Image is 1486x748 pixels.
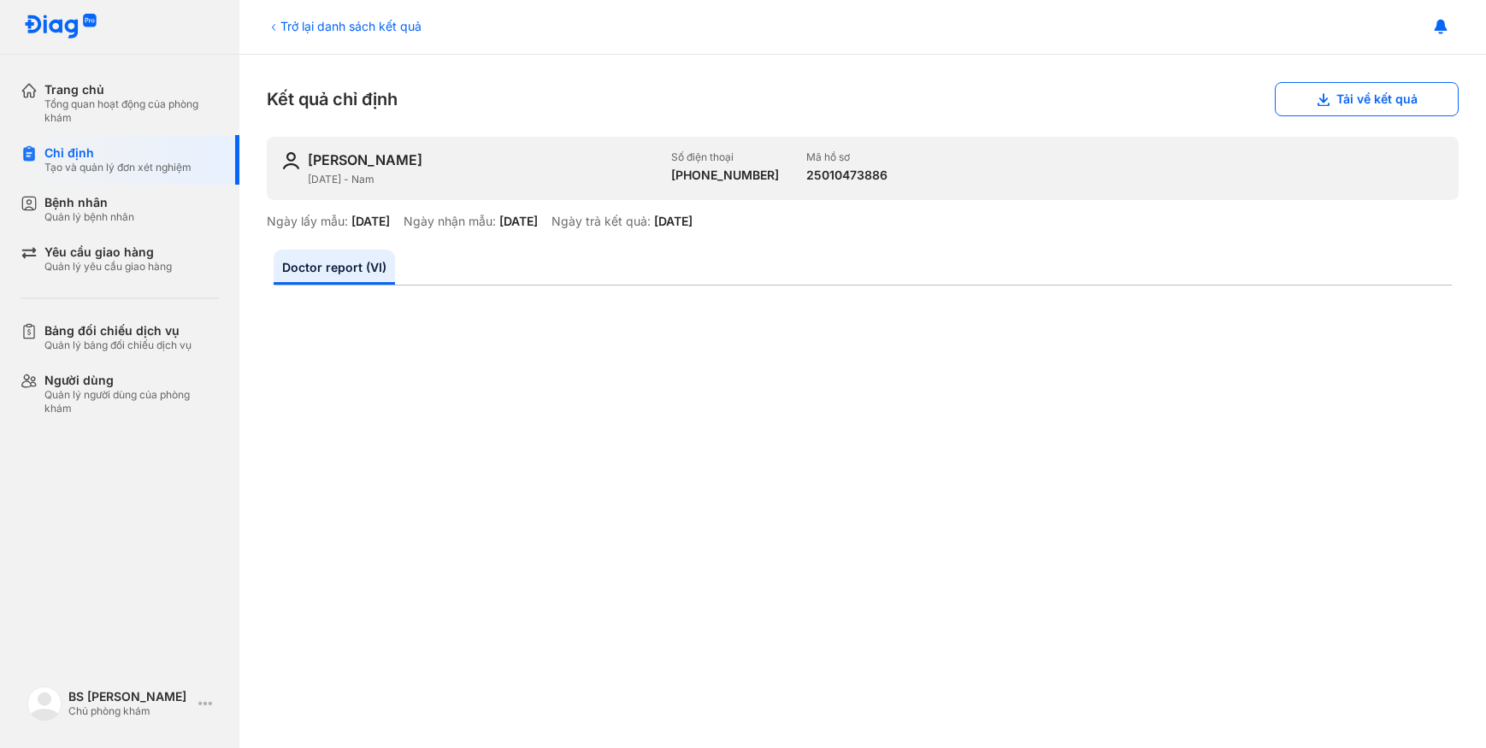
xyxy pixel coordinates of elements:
[44,388,219,415] div: Quản lý người dùng của phòng khám
[274,250,395,285] a: Doctor report (VI)
[499,214,538,229] div: [DATE]
[44,323,192,339] div: Bảng đối chiếu dịch vụ
[671,150,779,164] div: Số điện thoại
[24,14,97,40] img: logo
[671,168,779,183] div: [PHONE_NUMBER]
[267,214,348,229] div: Ngày lấy mẫu:
[68,704,192,718] div: Chủ phòng khám
[44,373,219,388] div: Người dùng
[44,82,219,97] div: Trang chủ
[267,17,422,35] div: Trở lại danh sách kết quả
[308,150,422,169] div: [PERSON_NAME]
[806,168,887,183] div: 25010473886
[44,244,172,260] div: Yêu cầu giao hàng
[68,689,192,704] div: BS [PERSON_NAME]
[44,161,192,174] div: Tạo và quản lý đơn xét nghiệm
[1275,82,1459,116] button: Tải về kết quả
[27,686,62,721] img: logo
[44,210,134,224] div: Quản lý bệnh nhân
[308,173,657,186] div: [DATE] - Nam
[44,339,192,352] div: Quản lý bảng đối chiếu dịch vụ
[654,214,693,229] div: [DATE]
[351,214,390,229] div: [DATE]
[551,214,651,229] div: Ngày trả kết quả:
[44,145,192,161] div: Chỉ định
[280,150,301,171] img: user-icon
[806,150,887,164] div: Mã hồ sơ
[44,97,219,125] div: Tổng quan hoạt động của phòng khám
[44,195,134,210] div: Bệnh nhân
[404,214,496,229] div: Ngày nhận mẫu:
[44,260,172,274] div: Quản lý yêu cầu giao hàng
[267,82,1459,116] div: Kết quả chỉ định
